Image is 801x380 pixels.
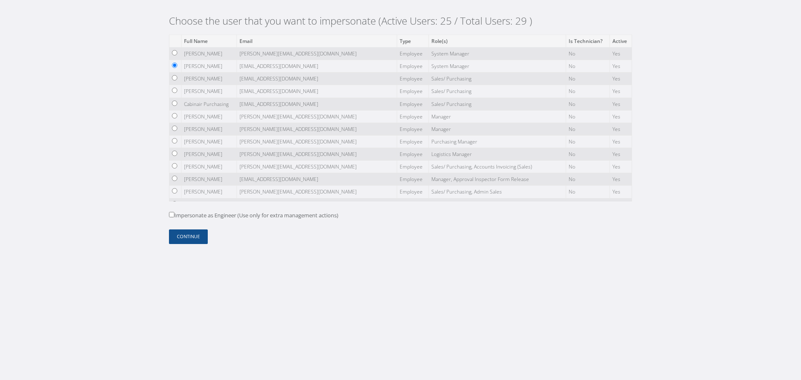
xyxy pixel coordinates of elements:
td: Sales/ Purchasing, Admin Sales [428,186,566,198]
td: [EMAIL_ADDRESS][DOMAIN_NAME] [237,198,397,211]
td: No [566,198,610,211]
td: Employee [397,123,429,135]
th: Full Name [181,35,237,47]
td: [PERSON_NAME] [181,110,237,123]
td: Employee [397,198,429,211]
td: Yes [610,110,632,123]
td: Yes [610,98,632,110]
button: Continue [169,229,208,244]
td: Yes [610,198,632,211]
td: Employee [397,186,429,198]
td: [PERSON_NAME] [181,135,237,148]
td: Sales/ Purchasing [428,73,566,85]
td: [PERSON_NAME][EMAIL_ADDRESS][DOMAIN_NAME] [237,161,397,173]
td: Employee [397,60,429,73]
td: No [566,98,610,110]
td: Yes [610,60,632,73]
td: No [566,148,610,161]
td: [PERSON_NAME] [181,148,237,161]
td: No [566,110,610,123]
td: No [566,186,610,198]
td: Employee [397,161,429,173]
td: Yes [610,161,632,173]
td: Sales/ Purchasing [428,98,566,110]
td: Employee [397,85,429,98]
td: Yes [610,73,632,85]
td: Yes [610,148,632,161]
td: Yes [610,47,632,60]
td: No [566,85,610,98]
td: No [566,60,610,73]
td: [EMAIL_ADDRESS][DOMAIN_NAME] [237,173,397,186]
td: Yes [610,135,632,148]
td: No [566,73,610,85]
td: [PERSON_NAME][EMAIL_ADDRESS][DOMAIN_NAME] [237,135,397,148]
td: Manager [428,110,566,123]
td: No [566,135,610,148]
td: [EMAIL_ADDRESS][DOMAIN_NAME] [237,60,397,73]
label: Impersonate as Engineer (Use only for extra management actions) [169,211,338,220]
td: No [566,123,610,135]
td: [PERSON_NAME] [181,198,237,211]
td: Yes [610,173,632,186]
td: [EMAIL_ADDRESS][DOMAIN_NAME] [237,73,397,85]
td: Employee [397,98,429,110]
td: Yes [610,186,632,198]
td: [PERSON_NAME] [181,123,237,135]
td: System Manager [428,60,566,73]
th: Active [610,35,632,47]
th: Type [397,35,429,47]
td: [PERSON_NAME][EMAIL_ADDRESS][DOMAIN_NAME] [237,123,397,135]
td: No [566,173,610,186]
td: [PERSON_NAME] [181,173,237,186]
td: Purchasing Manager [428,135,566,148]
th: Is Technician? [566,35,610,47]
h2: Choose the user that you want to impersonate (Active Users: 25 / Total Users: 29 ) [169,15,632,27]
td: Yes [610,123,632,135]
td: [PERSON_NAME] [181,47,237,60]
td: Cabinair Purchasing [181,98,237,110]
td: Sales/ Purchasing [428,198,566,211]
td: Sales/ Purchasing, Accounts Invoicing (Sales) [428,161,566,173]
input: Impersonate as Engineer (Use only for extra management actions) [169,212,174,217]
td: [PERSON_NAME] [181,85,237,98]
td: [PERSON_NAME] [181,186,237,198]
td: Employee [397,47,429,60]
td: System Manager [428,47,566,60]
td: Employee [397,148,429,161]
th: Email [237,35,397,47]
td: [EMAIL_ADDRESS][DOMAIN_NAME] [237,98,397,110]
td: Employee [397,73,429,85]
td: Yes [610,85,632,98]
td: No [566,161,610,173]
td: [PERSON_NAME] [181,161,237,173]
td: Employee [397,135,429,148]
td: [PERSON_NAME] [181,73,237,85]
th: Role(s) [428,35,566,47]
td: [PERSON_NAME][EMAIL_ADDRESS][DOMAIN_NAME] [237,47,397,60]
td: Employee [397,173,429,186]
td: [PERSON_NAME][EMAIL_ADDRESS][DOMAIN_NAME] [237,186,397,198]
td: [EMAIL_ADDRESS][DOMAIN_NAME] [237,85,397,98]
td: [PERSON_NAME][EMAIL_ADDRESS][DOMAIN_NAME] [237,148,397,161]
td: Sales/ Purchasing [428,85,566,98]
td: Manager, Approval Inspector Form Release [428,173,566,186]
td: No [566,47,610,60]
td: [PERSON_NAME] [181,60,237,73]
td: Employee [397,110,429,123]
td: [PERSON_NAME][EMAIL_ADDRESS][DOMAIN_NAME] [237,110,397,123]
td: Manager [428,123,566,135]
td: Logistics Manager [428,148,566,161]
